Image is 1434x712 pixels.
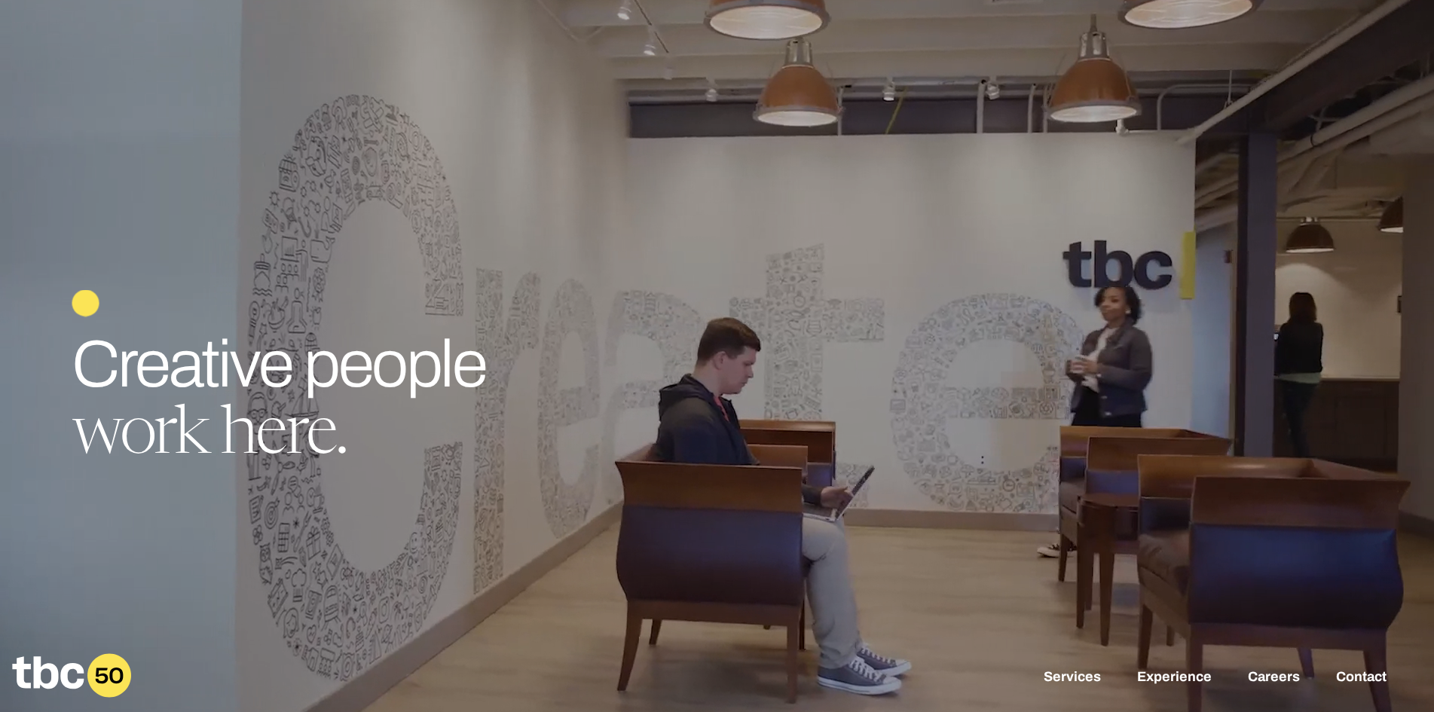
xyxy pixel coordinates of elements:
a: Careers [1248,669,1300,687]
a: Home [12,687,131,703]
a: Experience [1137,669,1212,687]
a: Services [1044,669,1101,687]
span: Creative people [72,328,485,399]
a: Contact [1336,669,1387,687]
span: work here. [72,403,347,469]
